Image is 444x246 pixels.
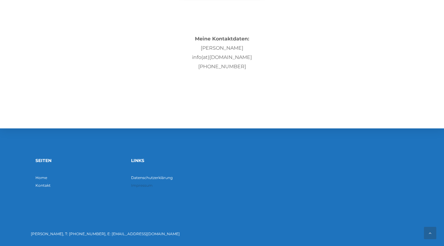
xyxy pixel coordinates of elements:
span: Links [131,158,144,163]
a: Impressum [131,183,153,188]
p: [PERSON_NAME] info(at)[DOMAIN_NAME] [PHONE_NUMBER] [35,44,409,71]
span: [PERSON_NAME], T: [PHONE_NUMBER], E: [EMAIL_ADDRESS][DOMAIN_NAME] [31,231,180,236]
a: Datenschutzerklärung [131,175,173,180]
span: Seiten [35,158,51,163]
strong: Meine Kontaktdaten: [195,36,249,42]
a: Home [35,175,47,180]
a: Kontakt [35,183,51,188]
